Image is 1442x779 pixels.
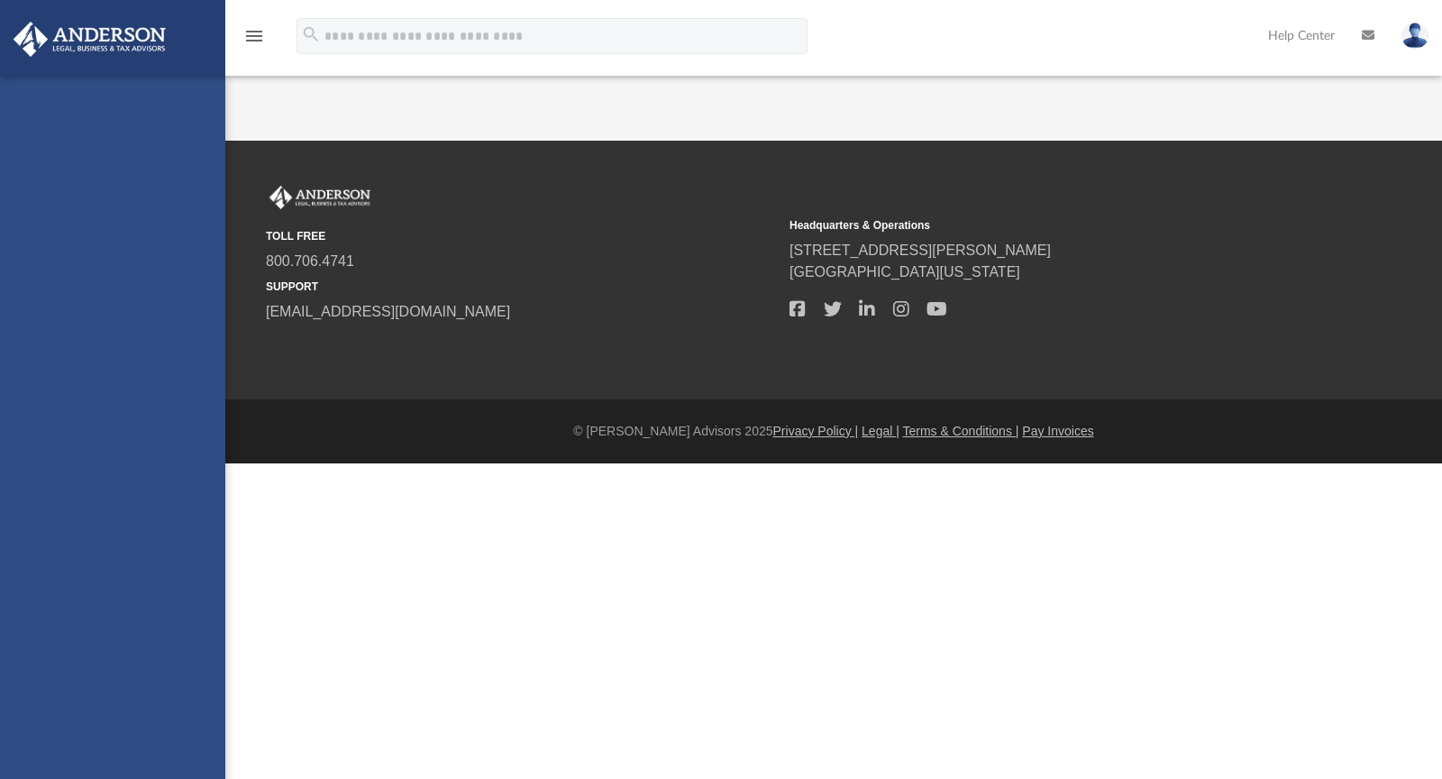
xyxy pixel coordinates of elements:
[789,217,1301,234] small: Headquarters & Operations
[225,422,1442,441] div: © [PERSON_NAME] Advisors 2025
[243,25,265,47] i: menu
[266,304,510,319] a: [EMAIL_ADDRESS][DOMAIN_NAME]
[301,24,321,44] i: search
[266,186,374,209] img: Anderson Advisors Platinum Portal
[903,424,1019,438] a: Terms & Conditions |
[789,264,1020,280] a: [GEOGRAPHIC_DATA][US_STATE]
[1401,23,1428,49] img: User Pic
[789,243,1051,258] a: [STREET_ADDRESS][PERSON_NAME]
[243,34,265,47] a: menu
[266,253,354,269] a: 800.706.4741
[773,424,859,438] a: Privacy Policy |
[8,22,171,57] img: Anderson Advisors Platinum Portal
[266,279,777,295] small: SUPPORT
[266,228,777,244] small: TOLL FREE
[862,424,899,438] a: Legal |
[1022,424,1093,438] a: Pay Invoices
